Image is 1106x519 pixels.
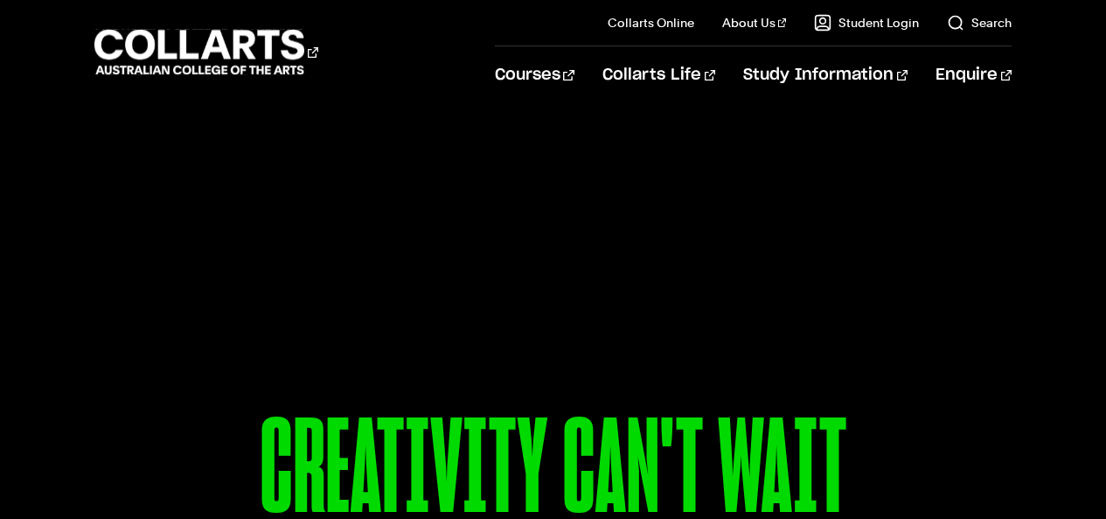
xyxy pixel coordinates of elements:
a: Student Login [814,14,919,32]
div: Go to homepage [94,27,318,77]
a: Enquire [936,46,1012,104]
a: Courses [495,46,574,104]
a: About Us [722,14,787,32]
a: Study Information [743,46,908,104]
a: Collarts Online [608,14,694,32]
a: Collarts Life [602,46,715,104]
a: Search [947,14,1012,32]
